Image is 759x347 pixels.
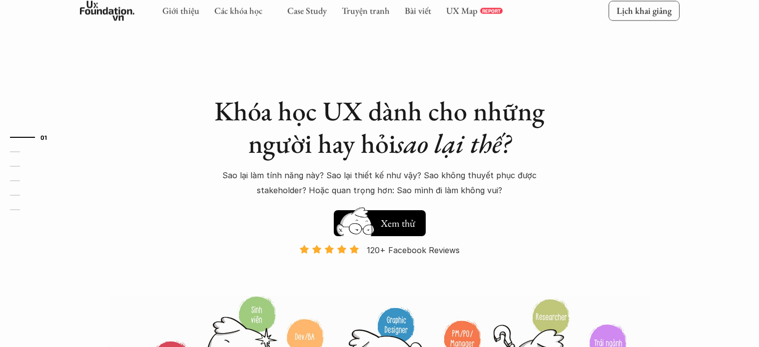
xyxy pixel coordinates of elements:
[381,216,415,230] h5: Xem thử
[405,5,431,16] a: Bài viết
[40,134,47,141] strong: 01
[342,5,390,16] a: Truyện tranh
[205,168,555,198] p: Sao lại làm tính năng này? Sao lại thiết kế như vậy? Sao không thuyết phục được stakeholder? Hoặc...
[396,126,511,161] em: sao lại thế?
[446,5,478,16] a: UX Map
[162,5,199,16] a: Giới thiệu
[617,5,672,16] p: Lịch khai giảng
[214,5,262,16] a: Các khóa học
[10,131,57,143] a: 01
[480,8,503,14] a: REPORT
[205,95,555,160] h1: Khóa học UX dành cho những người hay hỏi
[367,243,460,258] p: 120+ Facebook Reviews
[609,1,680,20] a: Lịch khai giảng
[482,8,501,14] p: REPORT
[291,244,469,295] a: 120+ Facebook Reviews
[334,205,426,236] a: Xem thử
[287,5,327,16] a: Case Study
